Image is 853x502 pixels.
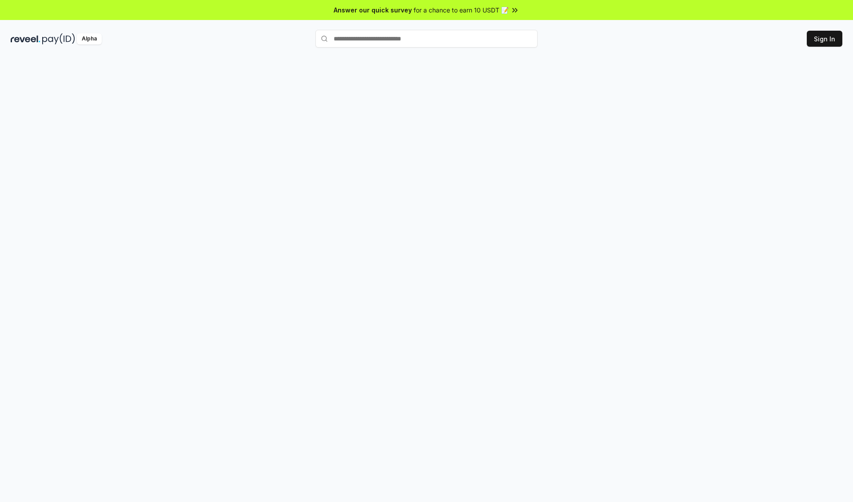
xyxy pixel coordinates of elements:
span: for a chance to earn 10 USDT 📝 [414,5,509,15]
img: pay_id [42,33,75,44]
img: reveel_dark [11,33,40,44]
div: Alpha [77,33,102,44]
span: Answer our quick survey [334,5,412,15]
button: Sign In [807,31,842,47]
